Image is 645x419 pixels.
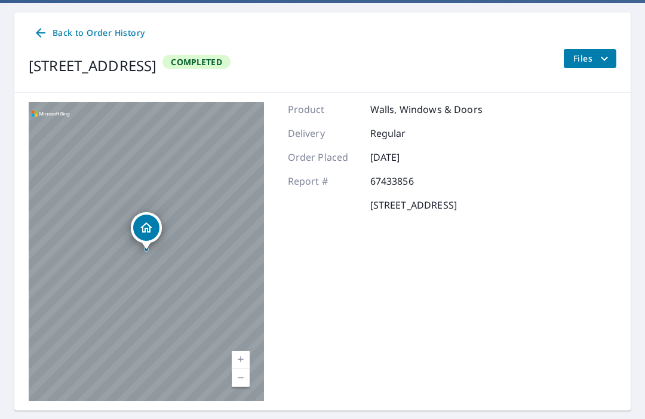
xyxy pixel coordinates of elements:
[131,212,162,249] div: Dropped pin, building 1, Residential property, 3780 Legacy Run Owensboro, KY 42301
[573,51,612,66] span: Files
[288,174,360,188] p: Report #
[29,55,156,77] div: [STREET_ADDRESS]
[288,150,360,164] p: Order Placed
[370,102,483,117] p: Walls, Windows & Doors
[232,369,250,387] a: Current Level 17, Zoom Out
[232,351,250,369] a: Current Level 17, Zoom In
[370,198,457,212] p: [STREET_ADDRESS]
[29,22,149,44] a: Back to Order History
[370,150,442,164] p: [DATE]
[164,56,229,68] span: Completed
[288,126,360,140] p: Delivery
[370,126,442,140] p: Regular
[370,174,442,188] p: 67433856
[563,49,616,68] button: filesDropdownBtn-67433856
[33,26,145,41] span: Back to Order History
[288,102,360,117] p: Product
